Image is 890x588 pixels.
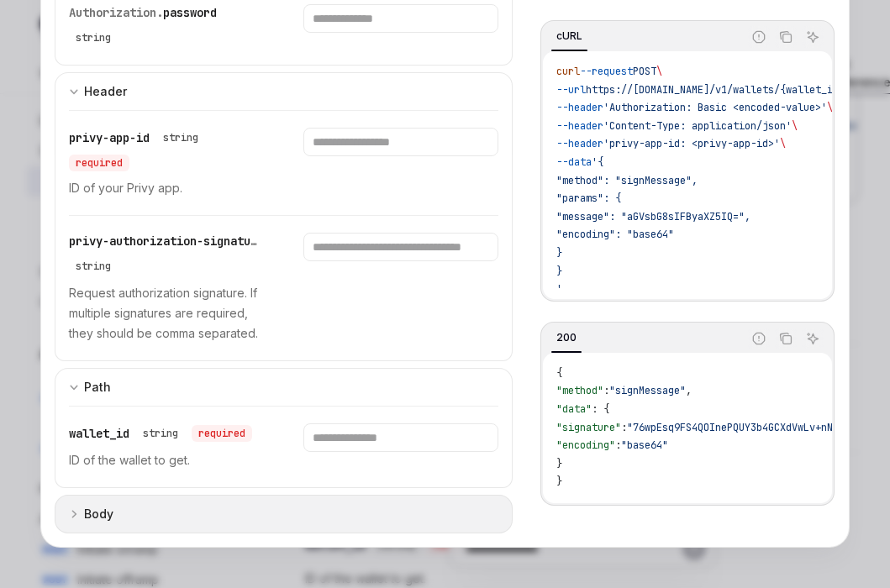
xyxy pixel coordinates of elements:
[592,402,609,416] span: : {
[556,246,562,260] span: }
[827,101,833,114] span: \
[556,384,603,397] span: "method"
[592,155,603,169] span: '{
[609,384,686,397] span: "signMessage"
[69,178,263,198] p: ID of your Privy app.
[556,282,562,296] span: '
[69,128,263,171] div: privy-app-id
[586,83,868,97] span: https://[DOMAIN_NAME]/v1/wallets/{wallet_id}/rpc
[802,26,824,48] button: Ask AI
[163,5,217,20] span: password
[556,155,592,169] span: --data
[580,65,633,78] span: --request
[556,210,750,223] span: "message": "aGVsbG8sIFByaXZ5IQ=",
[802,328,824,349] button: Ask AI
[603,384,609,397] span: :
[556,475,562,488] span: }
[792,119,798,133] span: \
[69,234,264,249] span: privy-authorization-signature
[55,368,513,406] button: Expand input section
[55,495,513,533] button: Expand input section
[556,265,562,278] span: }
[556,366,562,380] span: {
[551,26,587,46] div: cURL
[69,426,129,441] span: wallet_id
[603,137,780,150] span: 'privy-app-id: <privy-app-id>'
[556,421,621,434] span: "signature"
[69,423,252,444] div: wallet_id
[84,81,127,102] div: Header
[55,72,513,110] button: Expand input section
[556,174,698,187] span: "method": "signMessage",
[621,421,627,434] span: :
[84,504,113,524] div: Body
[556,119,603,133] span: --header
[748,26,770,48] button: Report incorrect code
[615,438,621,452] span: :
[780,137,786,150] span: \
[556,65,580,78] span: curl
[303,233,498,261] input: Enter privy-authorization-signature
[686,384,692,397] span: ,
[69,5,163,20] span: Authorization.
[775,26,797,48] button: Copy the contents from the code block
[556,457,562,470] span: }
[69,450,263,470] p: ID of the wallet to get.
[69,130,150,145] span: privy-app-id
[775,328,797,349] button: Copy the contents from the code block
[556,137,603,150] span: --header
[84,377,111,397] div: Path
[69,233,263,276] div: privy-authorization-signature
[556,192,621,205] span: "params": {
[748,328,770,349] button: Report incorrect code
[656,65,662,78] span: \
[556,438,615,452] span: "encoding"
[69,4,263,48] div: Authorization.password
[303,4,498,33] input: Enter password
[603,119,792,133] span: 'Content-Type: application/json'
[556,402,592,416] span: "data"
[303,128,498,156] input: Enter privy-app-id
[556,228,674,241] span: "encoding": "base64"
[551,328,582,348] div: 200
[556,83,586,97] span: --url
[556,101,603,114] span: --header
[69,155,129,171] div: required
[192,425,252,442] div: required
[603,101,827,114] span: 'Authorization: Basic <encoded-value>'
[633,65,656,78] span: POST
[621,438,668,452] span: "base64"
[69,283,263,344] p: Request authorization signature. If multiple signatures are required, they should be comma separa...
[303,423,498,452] input: Enter wallet_id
